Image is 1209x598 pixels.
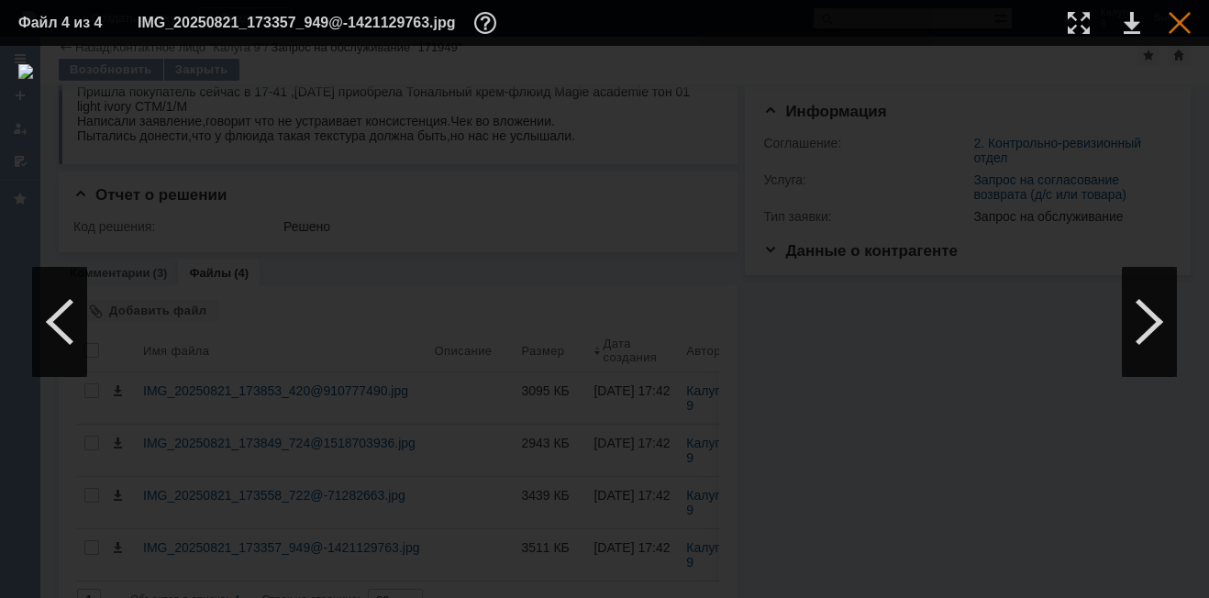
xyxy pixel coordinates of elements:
[1169,12,1191,34] div: Закрыть окно (Esc)
[1124,12,1140,34] div: Скачать файл
[1122,267,1177,377] div: Следующий файл
[18,64,1191,580] img: download
[32,267,87,377] div: Предыдущий файл
[474,12,502,34] div: Дополнительная информация о файле (F11)
[18,16,110,30] div: Файл 4 из 4
[138,12,502,34] div: IMG_20250821_173357_949@-1421129763.jpg
[1068,12,1090,34] div: Увеличить масштаб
